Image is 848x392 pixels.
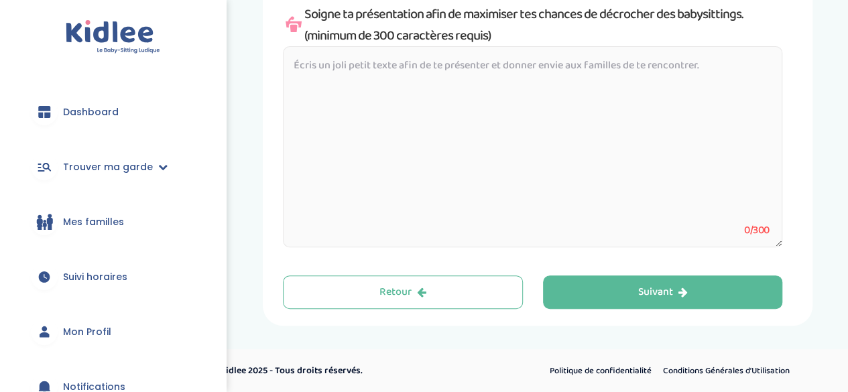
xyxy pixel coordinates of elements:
button: Retour [283,275,523,309]
span: Mon Profil [63,325,111,339]
a: Dashboard [20,88,206,136]
span: 0/300 [744,222,769,239]
a: Conditions Générales d’Utilisation [658,363,794,380]
a: Suivi horaires [20,253,206,301]
p: © Kidlee 2025 - Tous droits réservés. [212,364,481,378]
a: Trouver ma garde [20,143,206,191]
button: Suivant [543,275,783,309]
div: Soigne ta présentation afin de maximiser tes chances de décrocher des babysittings. (minimum de 3... [283,3,782,46]
span: Trouver ma garde [63,160,153,174]
span: Mes familles [63,215,124,229]
span: Dashboard [63,105,119,119]
div: Retour [379,285,426,300]
span: Suivi horaires [63,270,127,284]
a: Politique de confidentialité [545,363,656,380]
div: Suivant [638,285,687,300]
a: Mes familles [20,198,206,246]
img: logo.svg [66,20,160,54]
a: Mon Profil [20,308,206,356]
